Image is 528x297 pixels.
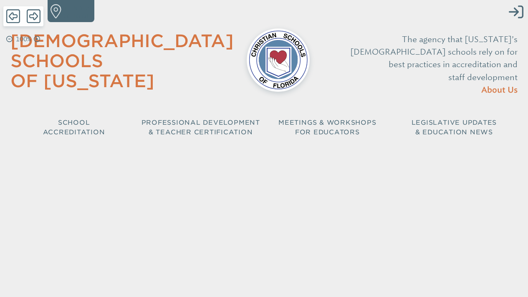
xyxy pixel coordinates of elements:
[10,30,234,91] a: [DEMOGRAPHIC_DATA] Schools of [US_STATE]
[6,8,20,24] span: Back
[62,4,91,20] p: Find a school
[247,28,310,92] img: csf-logo-web-colors.png
[27,8,40,24] span: Forward
[350,35,518,82] span: The agency that [US_STATE]’s [DEMOGRAPHIC_DATA] schools rely on for best practices in accreditati...
[412,118,497,136] span: Legislative Updates & Education News
[14,35,33,44] p: 100%
[141,118,260,136] span: Professional Development & Teacher Certification
[481,86,518,94] span: About Us
[278,118,376,136] span: Meetings & Workshops for Educators
[43,118,105,136] span: School Accreditation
